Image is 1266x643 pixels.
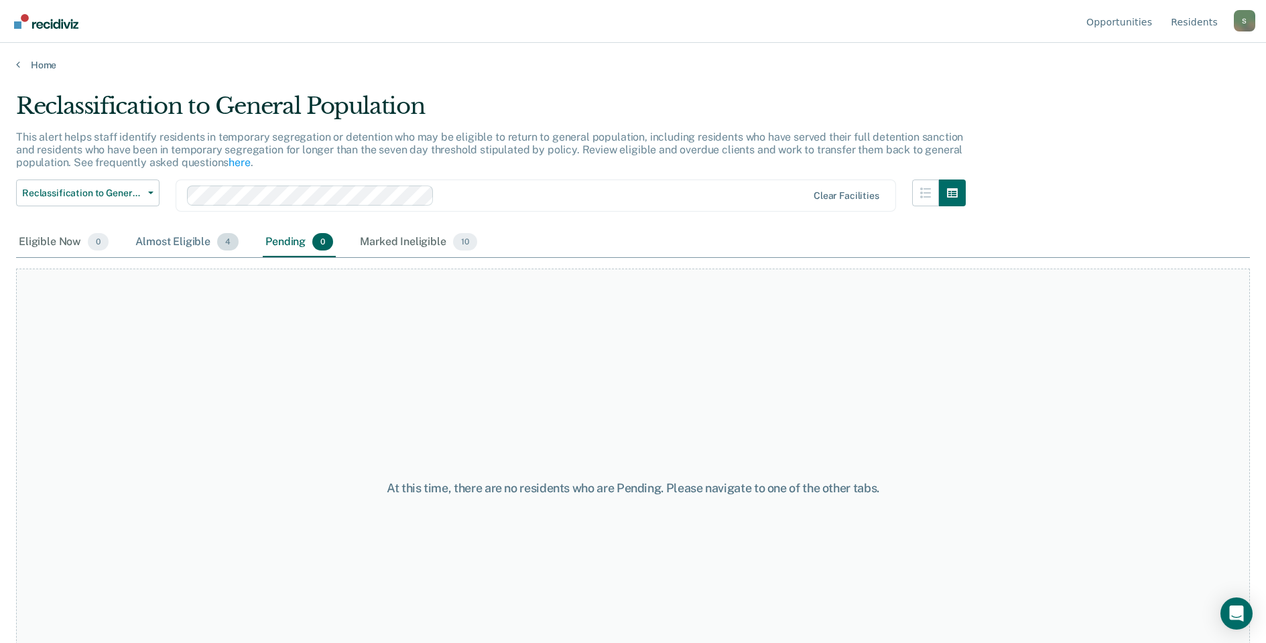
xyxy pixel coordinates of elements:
div: Almost Eligible4 [133,228,241,257]
div: At this time, there are no residents who are Pending. Please navigate to one of the other tabs. [325,481,942,496]
span: 10 [453,233,477,251]
img: Recidiviz [14,14,78,29]
div: Marked Ineligible10 [357,228,479,257]
div: Reclassification to General Population [16,92,966,131]
span: 4 [217,233,239,251]
div: Clear facilities [814,190,879,202]
p: This alert helps staff identify residents in temporary segregation or detention who may be eligib... [16,131,963,169]
span: 0 [312,233,333,251]
div: S [1234,10,1255,31]
div: Eligible Now0 [16,228,111,257]
button: Profile dropdown button [1234,10,1255,31]
a: here [229,156,250,169]
span: Reclassification to General Population [22,188,143,199]
button: Reclassification to General Population [16,180,160,206]
div: Pending0 [263,228,336,257]
div: Open Intercom Messenger [1220,597,1253,630]
span: 0 [88,233,109,251]
a: Home [16,59,1250,71]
